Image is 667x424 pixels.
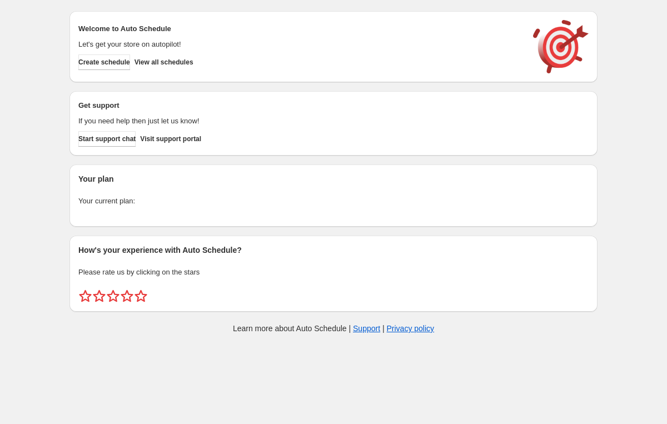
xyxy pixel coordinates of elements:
span: Visit support portal [140,134,201,143]
a: Start support chat [78,131,136,147]
a: Privacy policy [387,324,435,333]
p: If you need help then just let us know! [78,116,522,127]
button: View all schedules [135,54,193,70]
a: Visit support portal [140,131,201,147]
button: Create schedule [78,54,130,70]
p: Learn more about Auto Schedule | | [233,323,434,334]
span: Start support chat [78,134,136,143]
span: Create schedule [78,58,130,67]
p: Let's get your store on autopilot! [78,39,522,50]
span: View all schedules [135,58,193,67]
h2: Welcome to Auto Schedule [78,23,522,34]
p: Your current plan: [78,196,589,207]
p: Please rate us by clicking on the stars [78,267,589,278]
h2: How's your experience with Auto Schedule? [78,245,589,256]
h2: Your plan [78,173,589,184]
a: Support [353,324,380,333]
h2: Get support [78,100,522,111]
